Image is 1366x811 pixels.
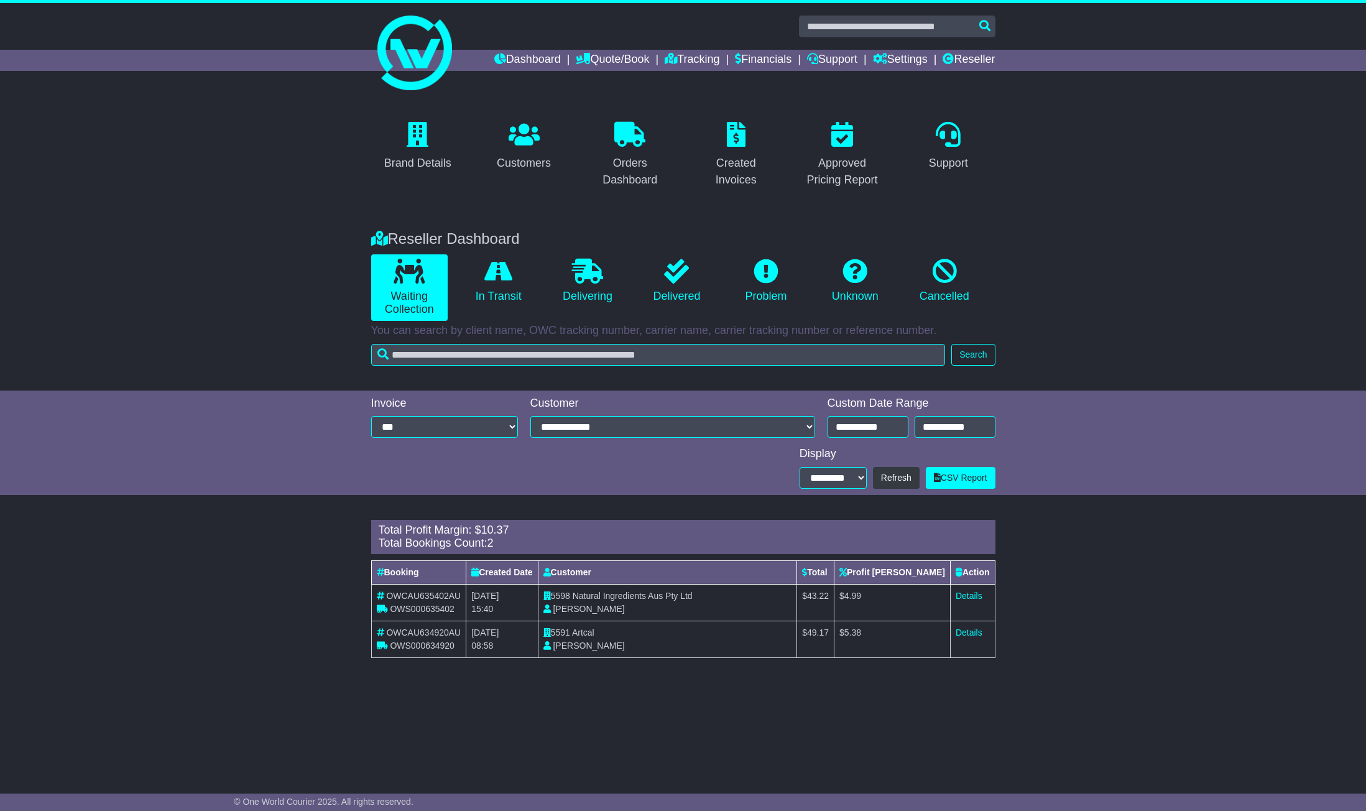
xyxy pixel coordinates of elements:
[800,447,995,461] div: Display
[929,155,968,172] div: Support
[390,641,455,651] span: OWS000634920
[549,254,625,308] a: Delivering
[390,604,455,614] span: OWS000635402
[690,118,783,193] a: Created Invoices
[873,467,920,489] button: Refresh
[950,560,995,584] th: Action
[494,50,561,71] a: Dashboard
[553,604,624,614] span: [PERSON_NAME]
[795,118,889,193] a: Approved Pricing Report
[538,560,797,584] th: Customer
[956,591,982,601] a: Details
[951,344,995,366] button: Search
[665,50,719,71] a: Tracking
[956,628,982,637] a: Details
[807,628,829,637] span: 49.17
[379,524,988,537] div: Total Profit Margin: $
[365,230,1002,248] div: Reseller Dashboard
[471,591,499,601] span: [DATE]
[553,641,624,651] span: [PERSON_NAME]
[803,155,881,188] div: Approved Pricing Report
[906,254,982,308] a: Cancelled
[466,560,538,584] th: Created Date
[828,397,995,410] div: Custom Date Range
[481,524,509,536] span: 10.37
[489,118,559,176] a: Customers
[834,621,951,657] td: $
[471,604,493,614] span: 15:40
[797,621,834,657] td: $
[591,155,669,188] div: Orders Dashboard
[844,591,861,601] span: 4.99
[572,628,594,637] span: Artcal
[735,50,791,71] a: Financials
[834,560,951,584] th: Profit [PERSON_NAME]
[471,628,499,637] span: [DATE]
[573,591,693,601] span: Natural Ingredients Aus Pty Ltd
[371,254,448,321] a: Waiting Collection
[460,254,537,308] a: In Transit
[497,155,551,172] div: Customers
[797,560,834,584] th: Total
[386,591,461,601] span: OWCAU635402AU
[639,254,715,308] a: Delivered
[530,397,815,410] div: Customer
[487,537,494,549] span: 2
[698,155,775,188] div: Created Invoices
[583,118,677,193] a: Orders Dashboard
[817,254,893,308] a: Unknown
[471,641,493,651] span: 08:58
[873,50,928,71] a: Settings
[921,118,976,176] a: Support
[379,537,988,550] div: Total Bookings Count:
[797,584,834,621] td: $
[371,324,995,338] p: You can search by client name, OWC tracking number, carrier name, carrier tracking number or refe...
[376,118,459,176] a: Brand Details
[926,467,995,489] a: CSV Report
[807,50,857,71] a: Support
[551,591,570,601] span: 5598
[834,584,951,621] td: $
[844,628,861,637] span: 5.38
[807,591,829,601] span: 43.22
[384,155,451,172] div: Brand Details
[576,50,649,71] a: Quote/Book
[234,797,413,807] span: © One World Courier 2025. All rights reserved.
[386,628,461,637] span: OWCAU634920AU
[727,254,804,308] a: Problem
[371,397,518,410] div: Invoice
[551,628,570,637] span: 5591
[943,50,995,71] a: Reseller
[371,560,466,584] th: Booking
